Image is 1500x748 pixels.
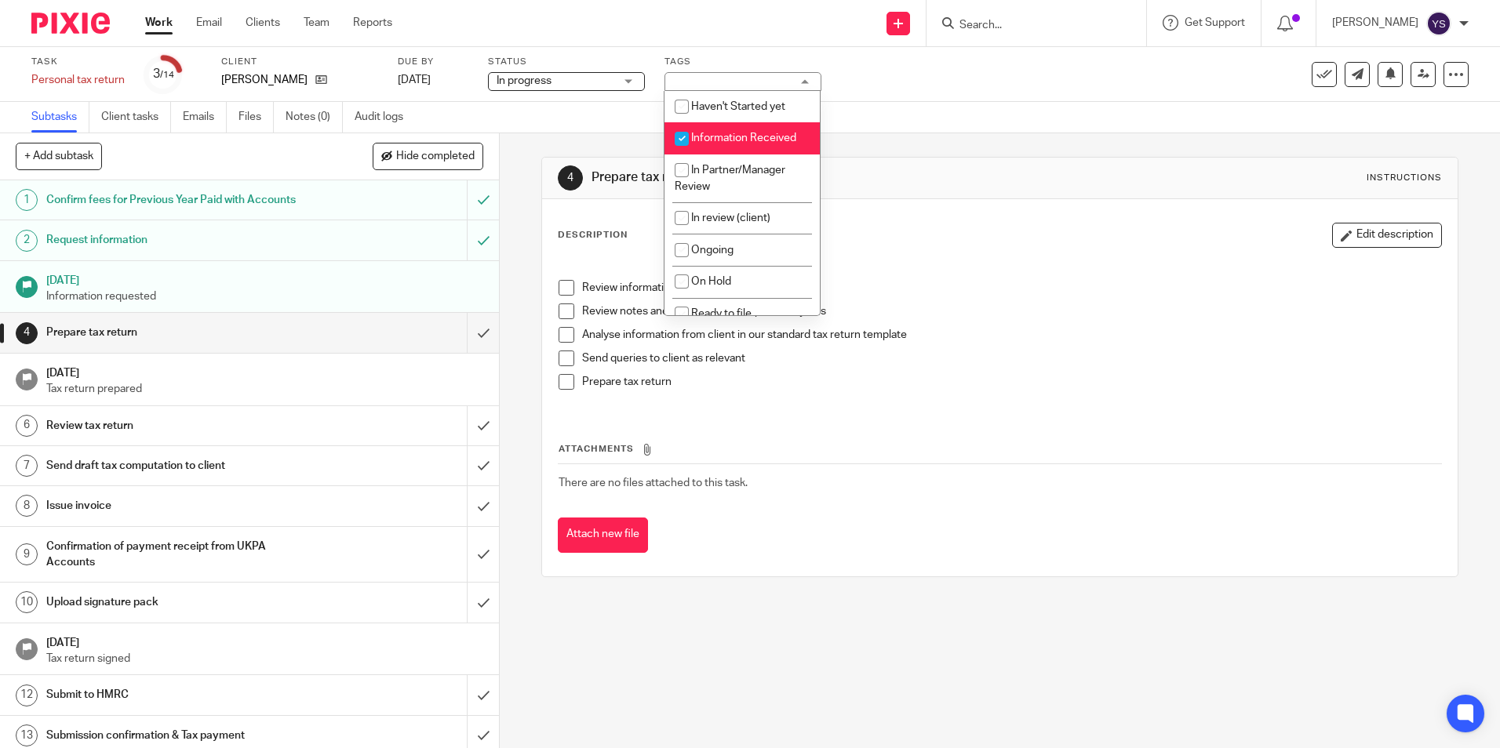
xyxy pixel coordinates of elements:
[1332,15,1418,31] p: [PERSON_NAME]
[46,631,484,651] h1: [DATE]
[160,71,174,79] small: /14
[497,75,552,86] span: In progress
[691,245,734,256] span: Ongoing
[101,102,171,133] a: Client tasks
[221,56,378,68] label: Client
[46,651,484,666] p: Tax return signed
[691,133,796,143] span: Information Received
[1332,223,1442,248] button: Edit description
[582,350,1440,366] p: Send queries to client as relevant
[396,151,475,163] span: Hide completed
[145,15,173,31] a: Work
[582,303,1440,319] p: Review notes and submission from previous years
[46,381,484,397] p: Tax return prepared
[46,269,484,289] h1: [DATE]
[31,13,110,34] img: Pixie
[675,165,785,192] span: In Partner/Manager Review
[958,19,1099,33] input: Search
[46,289,484,304] p: Information requested
[16,143,102,169] button: + Add subtask
[398,56,468,68] label: Due by
[16,724,38,746] div: 13
[46,724,316,747] h1: Submission confirmation & Tax payment
[16,230,38,252] div: 2
[559,477,748,488] span: There are no files attached to this task.
[16,495,38,517] div: 8
[1185,17,1245,28] span: Get Support
[46,414,316,438] h1: Review tax return
[16,455,38,477] div: 7
[31,56,125,68] label: Task
[582,374,1440,390] p: Prepare tax return
[46,228,316,252] h1: Request information
[246,15,280,31] a: Clients
[46,188,316,212] h1: Confirm fees for Previous Year Paid with Accounts
[16,415,38,437] div: 6
[16,543,38,565] div: 9
[582,327,1440,343] p: Analyse information from client in our standard tax return template
[153,65,174,83] div: 3
[16,189,38,211] div: 1
[664,56,821,68] label: Tags
[353,15,392,31] a: Reports
[582,280,1440,296] p: Review information sent by client
[488,56,645,68] label: Status
[691,276,731,287] span: On Hold
[46,535,316,575] h1: Confirmation of payment receipt from UKPA Accounts
[592,169,1033,186] h1: Prepare tax return
[46,590,316,614] h1: Upload signature pack
[238,102,274,133] a: Files
[31,72,125,88] div: Personal tax return
[355,102,415,133] a: Audit logs
[398,74,431,85] span: [DATE]
[196,15,222,31] a: Email
[1426,11,1451,36] img: svg%3E
[691,212,770,223] span: In review (client)
[558,229,628,241] p: Description
[46,494,316,517] h1: Issue invoice
[558,517,648,553] button: Attach new file
[221,72,308,88] p: [PERSON_NAME]
[16,684,38,706] div: 12
[559,445,634,453] span: Attachments
[691,101,785,112] span: Haven't Started yet
[558,165,583,191] div: 4
[286,102,343,133] a: Notes (0)
[46,361,484,381] h1: [DATE]
[1367,172,1442,184] div: Instructions
[46,454,316,477] h1: Send draft tax computation to client
[304,15,329,31] a: Team
[691,308,752,319] span: Ready to file
[16,322,38,344] div: 4
[183,102,227,133] a: Emails
[31,102,89,133] a: Subtasks
[373,143,483,169] button: Hide completed
[46,321,316,344] h1: Prepare tax return
[16,591,38,613] div: 10
[46,683,316,706] h1: Submit to HMRC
